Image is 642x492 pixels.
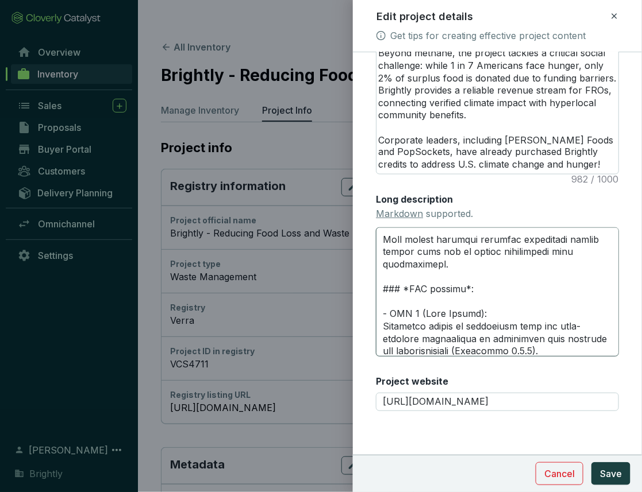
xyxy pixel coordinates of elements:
[544,467,575,481] span: Cancel
[390,29,586,42] a: Get tips for creating effective project content
[536,462,583,485] button: Cancel
[376,193,453,206] label: Long description
[600,467,622,481] span: Save
[376,375,448,388] label: Project website
[376,9,474,24] h2: Edit project details
[376,227,619,357] textarea: # **LOREMIP DOLORSITAM** --- ### *Consectetur*: Adipi E se doei te InCidi Utlabo (Etdo 8911). Mag...
[591,462,631,485] button: Save
[376,208,473,219] span: supported.
[376,208,423,219] a: Markdown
